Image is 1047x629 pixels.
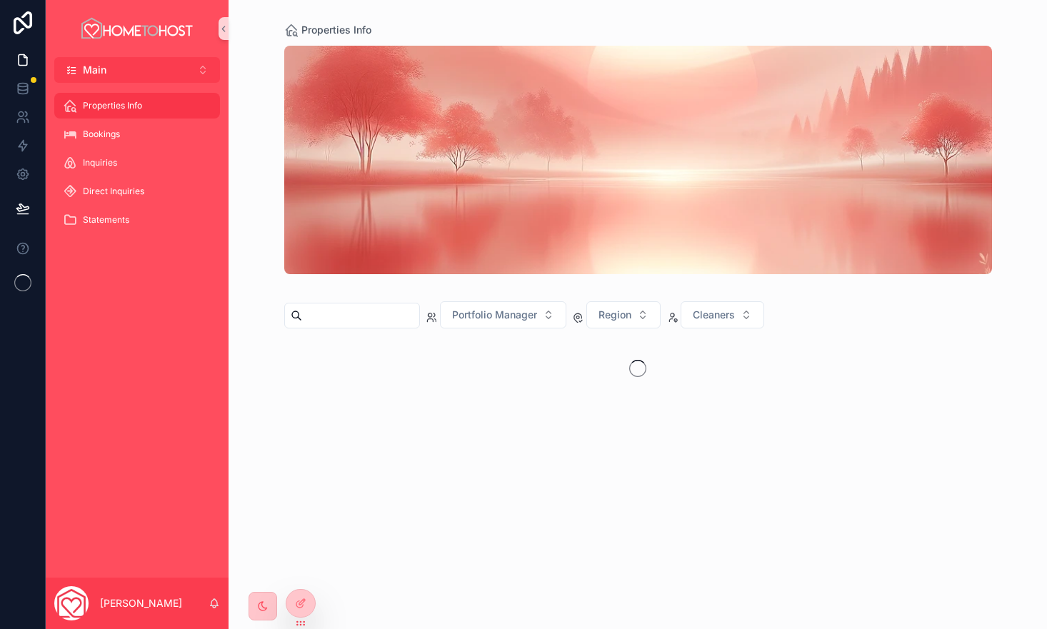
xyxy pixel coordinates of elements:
p: [PERSON_NAME] [100,596,182,610]
span: Statements [83,214,129,226]
div: scrollable content [46,83,229,251]
span: Portfolio Manager [452,308,537,322]
a: Properties Info [284,23,371,37]
button: Select Button [586,301,661,328]
a: Direct Inquiries [54,178,220,204]
span: Inquiries [83,157,117,168]
a: Bookings [54,121,220,147]
span: Cleaners [693,308,735,322]
span: Bookings [83,129,120,140]
span: Properties Info [83,100,142,111]
span: Properties Info [301,23,371,37]
button: Select Button [681,301,764,328]
a: Properties Info [54,93,220,119]
span: Region [598,308,631,322]
a: Statements [54,207,220,233]
a: Inquiries [54,150,220,176]
button: Select Button [440,301,566,328]
span: Direct Inquiries [83,186,144,197]
img: App logo [79,17,195,40]
button: Select Button [54,57,220,83]
span: Main [83,63,106,77]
